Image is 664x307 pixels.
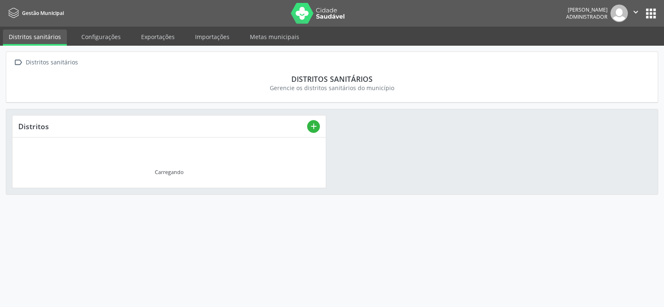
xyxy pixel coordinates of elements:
a: Distritos sanitários [3,29,67,46]
span: Gestão Municipal [22,10,64,17]
span: Administrador [566,13,608,20]
button: add [307,120,320,133]
div: [PERSON_NAME] [566,6,608,13]
div: Gerencie os distritos sanitários do município [18,84,646,92]
i:  [631,7,640,17]
a: Exportações [135,29,181,44]
a: Gestão Municipal [6,6,64,20]
div: Distritos [18,122,307,131]
button: apps [644,6,658,21]
a: Metas municipais [244,29,305,44]
div: Distritos sanitários [24,56,79,69]
button:  [628,5,644,22]
a:  Distritos sanitários [12,56,79,69]
div: Carregando [155,169,183,176]
a: Importações [189,29,235,44]
img: img [610,5,628,22]
div: Distritos sanitários [18,74,646,84]
i: add [309,122,318,131]
i:  [12,56,24,69]
a: Configurações [76,29,127,44]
